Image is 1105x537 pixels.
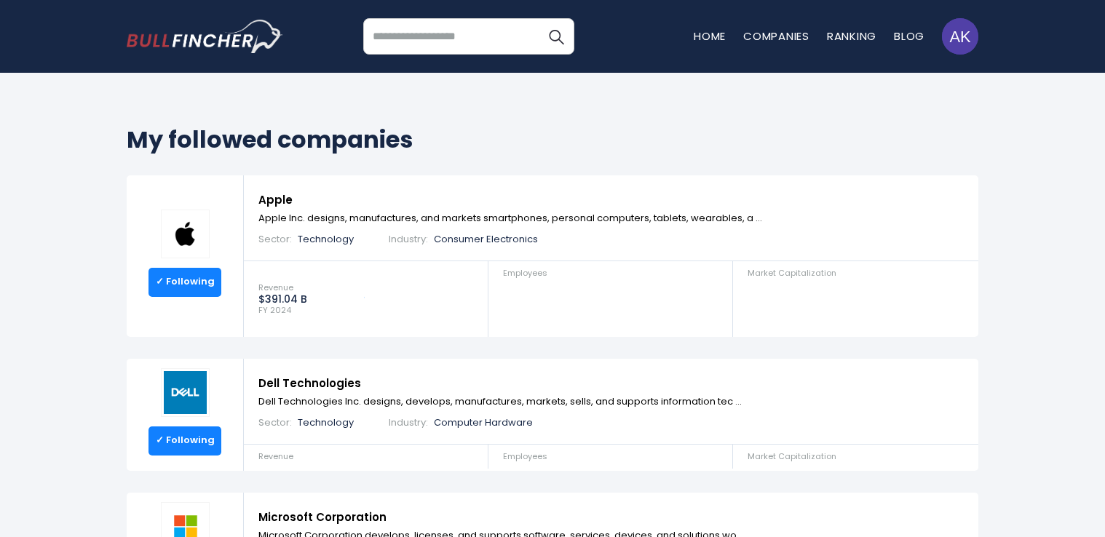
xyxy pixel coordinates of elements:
a: Employees [488,268,732,278]
span: Market Capitalization [748,268,836,278]
a: Go to homepage [127,20,283,53]
a: ✓ Following [148,426,221,456]
strong: $391.04 B [258,293,307,306]
a: Revenue [244,452,488,461]
p: Apple Inc. designs, manufactures, and markets smartphones, personal computers, tablets, wearables... [258,210,964,227]
span: Market Capitalization [748,452,836,461]
p: Technology [298,234,354,246]
span: Sector: [258,234,292,246]
span: Employees [503,268,547,278]
a: Revenue $391.04 B FY 2024 [244,268,488,330]
img: bullfincher logo [127,20,283,53]
span: Sector: [258,417,292,429]
a: Market Capitalization [733,452,977,461]
a: Microsoft Corporation [258,509,387,525]
p: Computer Hardware [434,417,533,429]
button: Search [538,18,574,55]
p: Consumer Electronics [434,234,538,246]
a: Companies [743,28,809,44]
h2: My followed companies [127,122,978,157]
a: Apple [258,192,293,207]
a: Dell Technologies [258,375,361,391]
a: Market Capitalization [733,268,977,278]
a: Ranking [827,28,876,44]
a: Employees [488,452,732,461]
span: Revenue [258,283,307,293]
p: Dell Technologies Inc. designs, develops, manufactures, markets, sells, and supports information ... [258,393,964,410]
span: Revenue [258,452,293,461]
span: FY 2024 [258,306,307,315]
a: Home [694,28,726,44]
span: Industry: [389,234,428,246]
p: Technology [298,417,354,429]
span: Employees [503,452,547,461]
img: Apple [161,210,210,258]
img: Dell Technologies [161,368,210,417]
a: ✓ Following [148,268,221,297]
a: Blog [894,28,924,44]
span: Industry: [389,417,428,429]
